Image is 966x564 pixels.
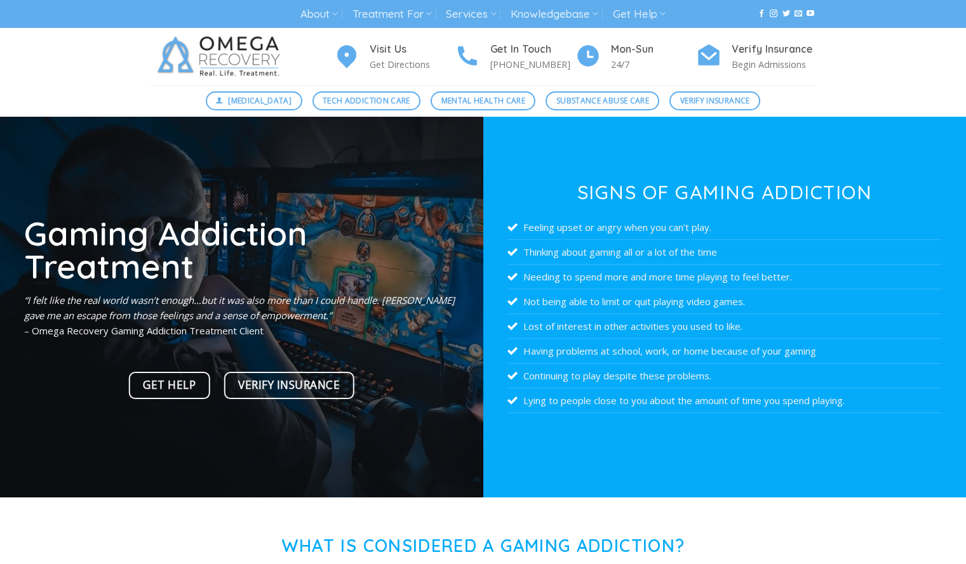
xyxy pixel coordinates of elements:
li: Not being able to limit or quit playing video games. [507,289,942,314]
a: Mental Health Care [431,91,535,110]
p: [PHONE_NUMBER] [490,57,575,72]
p: Begin Admissions [732,57,817,72]
a: Follow on Twitter [782,10,790,18]
a: Verify Insurance Begin Admissions [696,41,817,72]
li: Feeling upset or angry when you can’t play. [507,215,942,240]
a: Follow on Facebook [758,10,765,18]
a: Follow on YouTube [807,10,814,18]
a: [MEDICAL_DATA] [206,91,302,110]
p: 24/7 [611,57,696,72]
a: Substance Abuse Care [546,91,659,110]
li: Having problems at school, work, or home because of your gaming [507,339,942,364]
a: Get In Touch [PHONE_NUMBER] [455,41,575,72]
a: Get Help [129,372,211,399]
a: Treatment For [352,3,432,26]
h4: Verify Insurance [732,41,817,58]
h1: Gaming Addiction Treatment [24,216,459,283]
h1: What is Considered a Gaming Addiction? [150,535,817,556]
span: Mental Health Care [441,95,525,107]
a: Visit Us Get Directions [334,41,455,72]
span: Get Help [143,376,196,394]
a: Follow on Instagram [770,10,777,18]
li: Lying to people close to you about the amount of time you spend playing. [507,388,942,413]
img: Omega Recovery [150,28,293,85]
li: Needing to spend more and more time playing to feel better. [507,265,942,289]
a: Send us an email [795,10,802,18]
span: Tech Addiction Care [323,95,410,107]
a: Tech Addiction Care [312,91,421,110]
li: Lost of interest in other activities you used to like. [507,314,942,339]
em: “I felt like the real world wasn’t enough…but it was also more than I could handle. [PERSON_NAME]... [24,294,455,322]
a: About [300,3,338,26]
a: Knowledgebase [511,3,598,26]
h4: Get In Touch [490,41,575,58]
a: Verify Insurance [224,372,354,399]
h4: Mon-Sun [611,41,696,58]
a: Get Help [613,3,666,26]
li: Continuing to play despite these problems. [507,364,942,388]
a: Verify Insurance [669,91,760,110]
span: Verify Insurance [680,95,750,107]
a: Services [446,3,496,26]
span: Substance Abuse Care [556,95,649,107]
p: – Omega Recovery Gaming Addiction Treatment Client [24,292,459,338]
p: Get Directions [370,57,455,72]
span: [MEDICAL_DATA] [228,95,292,107]
span: Verify Insurance [238,376,340,394]
h3: Signs of Gaming Addiction [507,183,942,202]
h4: Visit Us [370,41,455,58]
li: Thinking about gaming all or a lot of the time [507,240,942,265]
